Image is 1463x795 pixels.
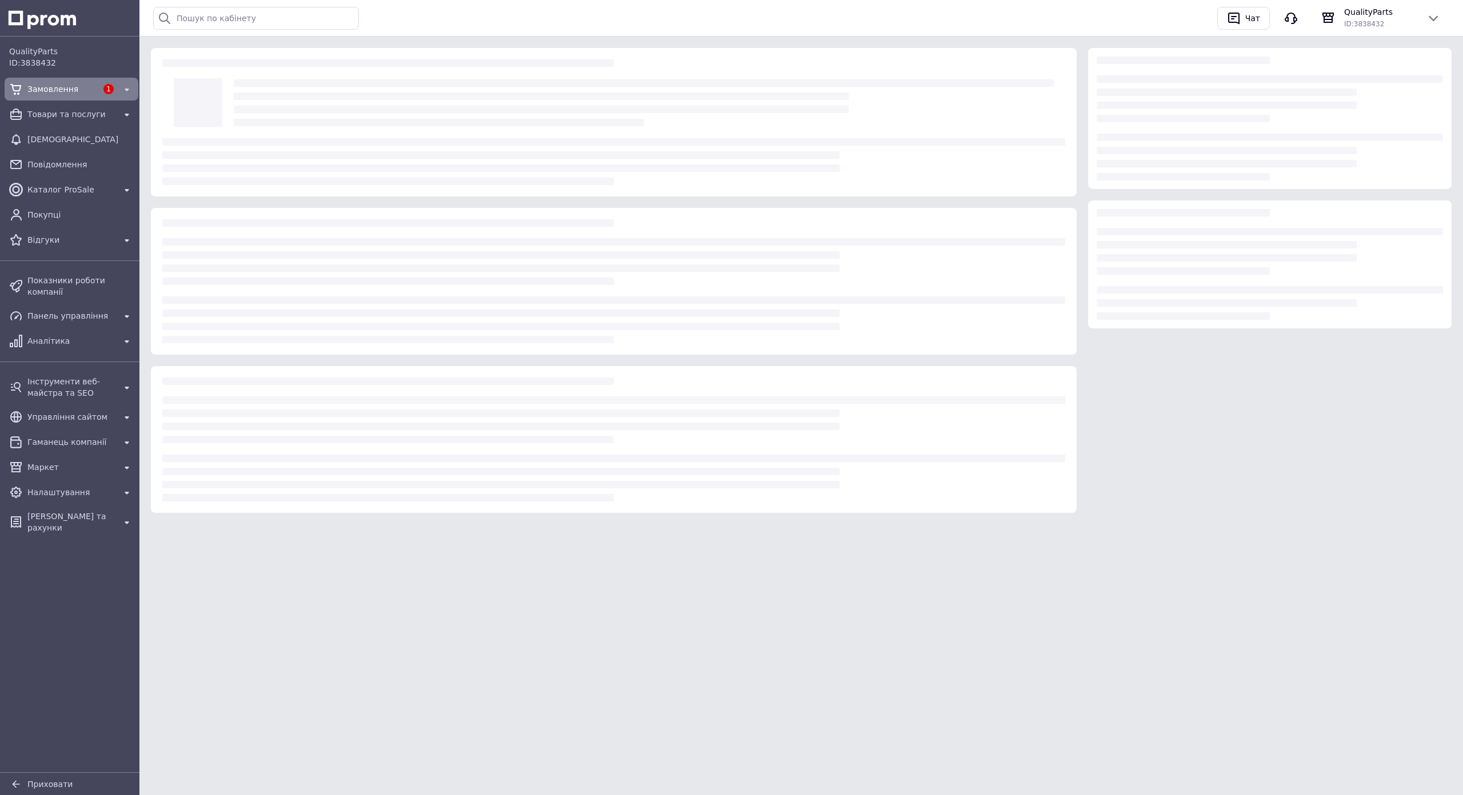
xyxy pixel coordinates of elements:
span: [DEMOGRAPHIC_DATA] [27,134,134,145]
span: Каталог ProSale [27,184,115,195]
span: Товари та послуги [27,109,115,120]
span: Покупці [27,209,134,220]
span: QualityParts [1344,6,1417,18]
span: Відгуки [27,234,115,246]
span: Аналітика [27,335,115,347]
span: ID: 3838432 [9,58,56,67]
span: Налаштування [27,487,115,498]
div: Чат [1243,10,1262,27]
button: Чат [1217,7,1270,30]
span: ID: 3838432 [1344,20,1384,28]
span: QualityParts [9,46,134,57]
span: Гаманець компанії [27,436,115,448]
span: Замовлення [27,83,97,95]
span: Повідомлення [27,159,134,170]
span: Панель управління [27,310,115,322]
span: 1 [103,84,114,94]
input: Пошук по кабінету [153,7,359,30]
span: Приховати [27,780,73,789]
span: Маркет [27,461,115,473]
span: Інструменти веб-майстра та SEO [27,376,115,399]
span: Управління сайтом [27,411,115,423]
span: Показники роботи компанії [27,275,134,298]
span: [PERSON_NAME] та рахунки [27,511,115,533]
